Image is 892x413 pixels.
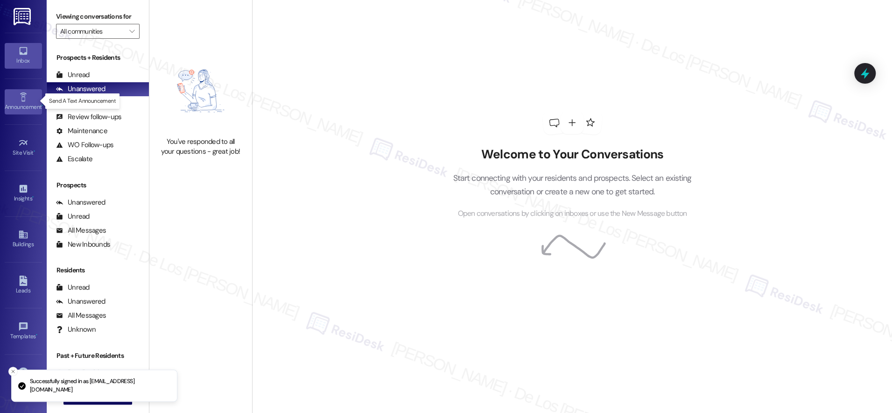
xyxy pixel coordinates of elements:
div: Unanswered [56,198,105,207]
div: Unread [56,212,90,221]
i:  [129,28,134,35]
div: WO Follow-ups [56,140,113,150]
span: • [34,148,35,155]
p: Successfully signed in as [EMAIL_ADDRESS][DOMAIN_NAME] [30,377,169,394]
img: ResiDesk Logo [14,8,33,25]
span: • [42,102,43,109]
a: Inbox [5,43,42,68]
div: Prospects [47,180,149,190]
div: Unknown [56,325,96,335]
span: Open conversations by clicking on inboxes or use the New Message button [457,208,687,220]
label: Viewing conversations for [56,9,140,24]
button: Close toast [8,367,18,376]
span: • [36,332,37,338]
div: Unanswered [56,297,105,306]
img: empty-state [160,50,242,132]
div: Unread [56,283,90,292]
div: Maintenance [56,126,107,136]
div: Residents [47,265,149,275]
a: Leads [5,273,42,298]
div: All Messages [56,226,106,235]
div: Unread [56,70,90,80]
input: All communities [60,24,125,39]
div: All Messages [56,311,106,320]
a: Templates • [5,319,42,344]
div: You've responded to all your questions - great job! [160,137,242,157]
span: • [32,194,34,200]
a: Account [5,364,42,390]
div: New Inbounds [56,240,110,249]
a: Buildings [5,227,42,252]
div: Prospects + Residents [47,53,149,63]
a: Insights • [5,181,42,206]
div: Review follow-ups [56,112,121,122]
p: Start connecting with your residents and prospects. Select an existing conversation or create a n... [439,171,706,198]
p: Send A Text Announcement [49,97,116,105]
a: Site Visit • [5,135,42,160]
div: Escalate [56,154,92,164]
div: Past + Future Residents [47,351,149,361]
h2: Welcome to Your Conversations [439,147,706,162]
div: Unanswered [56,84,105,94]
